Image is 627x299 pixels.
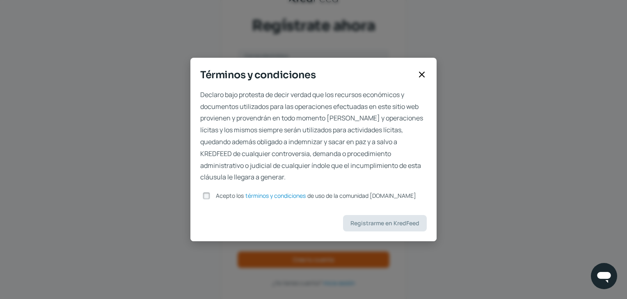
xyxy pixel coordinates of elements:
img: chatIcon [596,268,612,284]
span: Registrarme en KredFeed [350,220,419,226]
span: Términos y condiciones [200,68,414,82]
button: Registrarme en KredFeed [343,215,427,231]
span: Acepto los [216,192,244,199]
span: Declaro bajo protesta de decir verdad que los recursos económicos y documentos utilizados para la... [200,89,427,183]
span: de uso de la comunidad [DOMAIN_NAME] [307,192,416,199]
a: términos y condiciones [245,193,306,199]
